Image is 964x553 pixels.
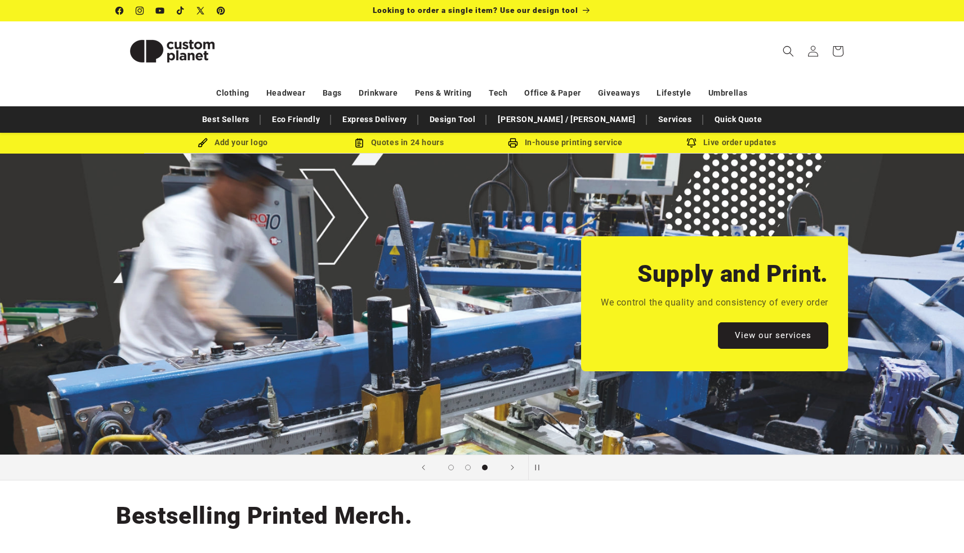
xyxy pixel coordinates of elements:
[718,322,828,349] a: View our services
[443,459,459,476] button: Load slide 1 of 3
[524,83,581,103] a: Office & Paper
[492,110,641,129] a: [PERSON_NAME] / [PERSON_NAME]
[637,259,828,289] h2: Supply and Print.
[116,501,412,531] h2: Bestselling Printed Merch.
[776,39,801,64] summary: Search
[908,499,964,553] iframe: Chat Widget
[198,138,208,148] img: Brush Icon
[415,83,472,103] a: Pens & Writing
[354,138,364,148] img: Order Updates Icon
[359,83,398,103] a: Drinkware
[508,138,518,148] img: In-house printing
[116,26,229,77] img: Custom Planet
[424,110,481,129] a: Design Tool
[500,455,525,480] button: Next slide
[489,83,507,103] a: Tech
[653,110,698,129] a: Services
[598,83,640,103] a: Giveaways
[482,136,648,150] div: In-house printing service
[150,136,316,150] div: Add your logo
[708,83,748,103] a: Umbrellas
[112,21,233,80] a: Custom Planet
[459,459,476,476] button: Load slide 2 of 3
[323,83,342,103] a: Bags
[197,110,255,129] a: Best Sellers
[373,6,578,15] span: Looking to order a single item? Use our design tool
[316,136,482,150] div: Quotes in 24 hours
[657,83,691,103] a: Lifestyle
[709,110,768,129] a: Quick Quote
[337,110,413,129] a: Express Delivery
[266,110,325,129] a: Eco Friendly
[411,455,436,480] button: Previous slide
[476,459,493,476] button: Load slide 3 of 3
[216,83,249,103] a: Clothing
[528,455,553,480] button: Pause slideshow
[266,83,306,103] a: Headwear
[601,295,828,311] p: We control the quality and consistency of every order
[686,138,697,148] img: Order updates
[648,136,814,150] div: Live order updates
